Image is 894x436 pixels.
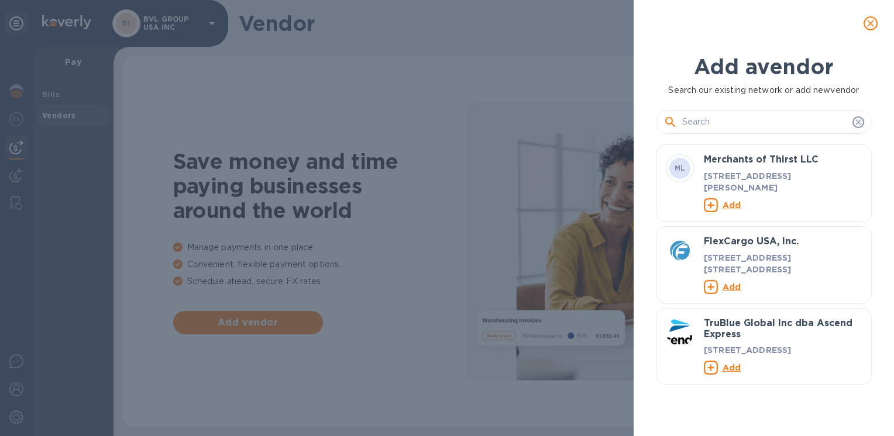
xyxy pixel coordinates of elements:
b: ML [674,164,685,172]
h3: Merchants of Thirst LLC [704,154,862,165]
div: grid [656,139,881,401]
p: [STREET_ADDRESS] [STREET_ADDRESS] [704,251,862,275]
h3: TruBlue Global Inc dba Ascend Express [704,318,862,340]
p: [STREET_ADDRESS] [704,344,862,356]
b: Add a vendor [694,54,833,79]
h3: FlexCargo USA, Inc. [704,236,862,247]
u: Add [723,282,741,291]
u: Add [723,200,741,209]
u: Add [723,363,741,372]
p: Search our existing network or add new vendor [656,84,872,96]
input: Search [682,113,848,131]
p: [STREET_ADDRESS][PERSON_NAME] [704,169,862,193]
button: close [857,9,885,37]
